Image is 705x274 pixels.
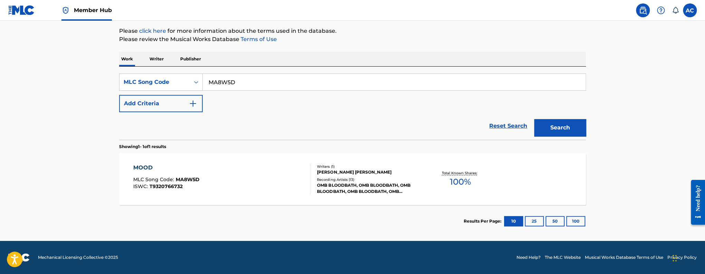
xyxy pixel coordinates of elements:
[525,216,544,226] button: 25
[147,52,166,66] p: Writer
[673,248,677,268] div: Drag
[74,6,112,14] span: Member Hub
[178,52,203,66] p: Publisher
[670,241,705,274] iframe: Chat Widget
[38,254,118,261] span: Mechanical Licensing Collective © 2025
[657,6,665,14] img: help
[667,254,697,261] a: Privacy Policy
[133,176,176,183] span: MLC Song Code :
[450,176,471,188] span: 100 %
[566,216,585,226] button: 100
[119,27,586,35] p: Please for more information about the terms used in the database.
[686,175,705,230] iframe: Resource Center
[119,35,586,43] p: Please review the Musical Works Database
[585,254,663,261] a: Musical Works Database Terms of Use
[119,74,586,140] form: Search Form
[534,119,586,136] button: Search
[317,164,421,169] div: Writers ( 1 )
[119,153,586,205] a: MOODMLC Song Code:MA8W5DISWC:T9320766732Writers (1)[PERSON_NAME] [PERSON_NAME]Recording Artists (...
[486,118,531,134] a: Reset Search
[8,5,35,15] img: MLC Logo
[317,169,421,175] div: [PERSON_NAME] [PERSON_NAME]
[8,253,30,262] img: logo
[317,182,421,195] div: OMB BLOODBATH, OMB BLOODBATH, OMB BLOODBATH, OMB BLOODBATH, OMB BLOODBATH
[133,183,149,189] span: ISWC :
[545,254,581,261] a: The MLC Website
[139,28,166,34] a: click here
[119,52,135,66] p: Work
[124,78,186,86] div: MLC Song Code
[239,36,277,42] a: Terms of Use
[176,176,200,183] span: MA8W5D
[61,6,70,14] img: Top Rightsholder
[189,99,197,108] img: 9d2ae6d4665cec9f34b9.svg
[654,3,668,17] div: Help
[149,183,183,189] span: T9320766732
[119,144,166,150] p: Showing 1 - 1 of 1 results
[672,7,679,14] div: Notifications
[683,3,697,17] div: User Menu
[639,6,647,14] img: search
[133,164,200,172] div: MOOD
[119,95,203,112] button: Add Criteria
[317,177,421,182] div: Recording Artists ( 13 )
[442,170,479,176] p: Total Known Shares:
[636,3,650,17] a: Public Search
[464,218,503,224] p: Results Per Page:
[504,216,523,226] button: 10
[545,216,564,226] button: 50
[516,254,541,261] a: Need Help?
